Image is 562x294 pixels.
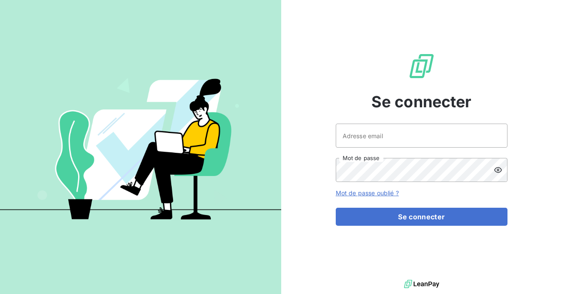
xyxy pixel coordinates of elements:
[336,208,507,226] button: Se connecter
[371,90,472,113] span: Se connecter
[404,278,439,291] img: logo
[336,189,399,197] a: Mot de passe oublié ?
[336,124,507,148] input: placeholder
[408,52,435,80] img: Logo LeanPay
